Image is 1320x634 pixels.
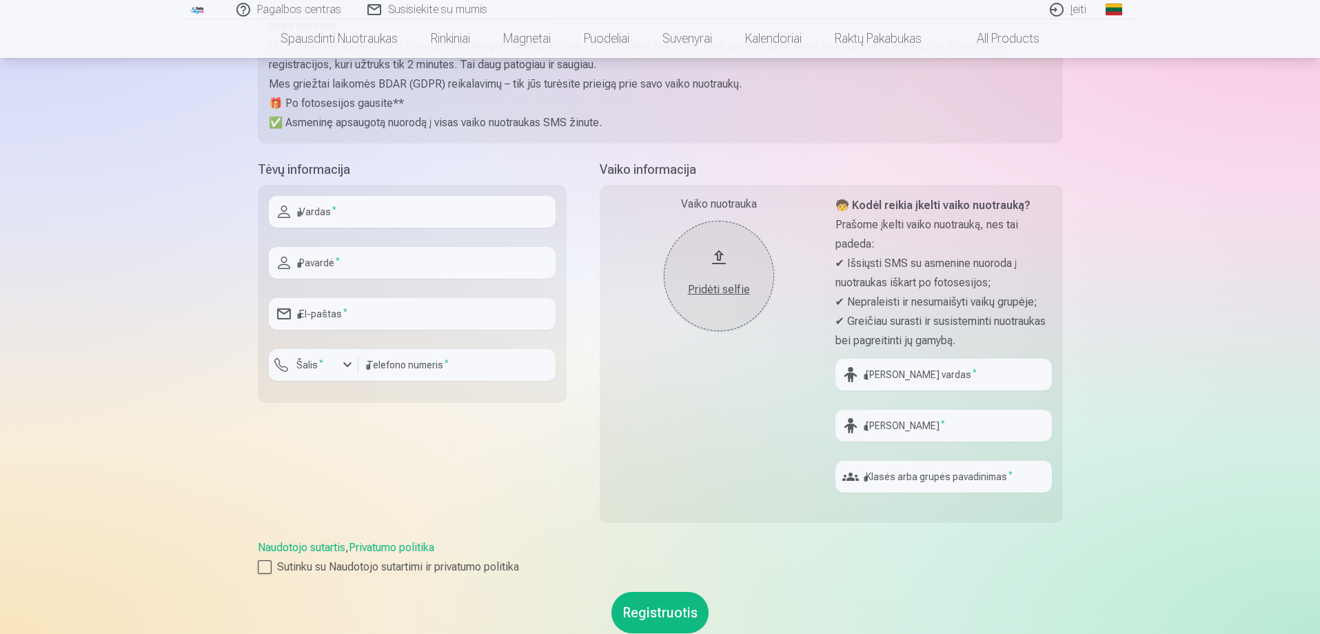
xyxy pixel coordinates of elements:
a: Puodeliai [567,19,646,58]
label: Šalis [291,358,329,372]
a: Magnetai [487,19,567,58]
a: Raktų pakabukas [818,19,938,58]
a: All products [938,19,1056,58]
button: Registruotis [611,592,709,633]
a: Spausdinti nuotraukas [264,19,414,58]
strong: 🧒 Kodėl reikia įkelti vaiko nuotrauką? [835,199,1030,212]
label: Sutinku su Naudotojo sutartimi ir privatumo politika [258,559,1063,575]
a: Suvenyrai [646,19,729,58]
p: ✔ Išsiųsti SMS su asmenine nuoroda į nuotraukas iškart po fotosesijos; [835,254,1052,293]
button: Šalis* [269,349,358,381]
h5: Tėvų informacija [258,160,567,179]
img: /fa2 [190,6,205,14]
p: Mes griežtai laikomės BDAR (GDPR) reikalavimų – tik jūs turėsite prieigą prie savo vaiko nuotraukų. [269,75,1052,94]
p: Prašome įkelti vaiko nuotrauką, nes tai padeda: [835,215,1052,254]
a: Rinkiniai [414,19,487,58]
a: Kalendoriai [729,19,818,58]
h5: Vaiko informacija [600,160,1063,179]
a: Naudotojo sutartis [258,541,345,554]
p: ✔ Greičiau surasti ir susisteminti nuotraukas bei pagreitinti jų gamybą. [835,312,1052,350]
p: 🎁 Po fotosesijos gausite** [269,94,1052,113]
p: ✅ Asmeninę apsaugotą nuorodą į visas vaiko nuotraukas SMS žinute. [269,113,1052,132]
a: Privatumo politika [349,541,434,554]
div: , [258,539,1063,575]
button: Pridėti selfie [664,221,774,331]
div: Pridėti selfie [678,281,760,298]
p: ✔ Nepraleisti ir nesumaišyti vaikų grupėje; [835,293,1052,312]
div: Vaiko nuotrauka [611,196,827,212]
